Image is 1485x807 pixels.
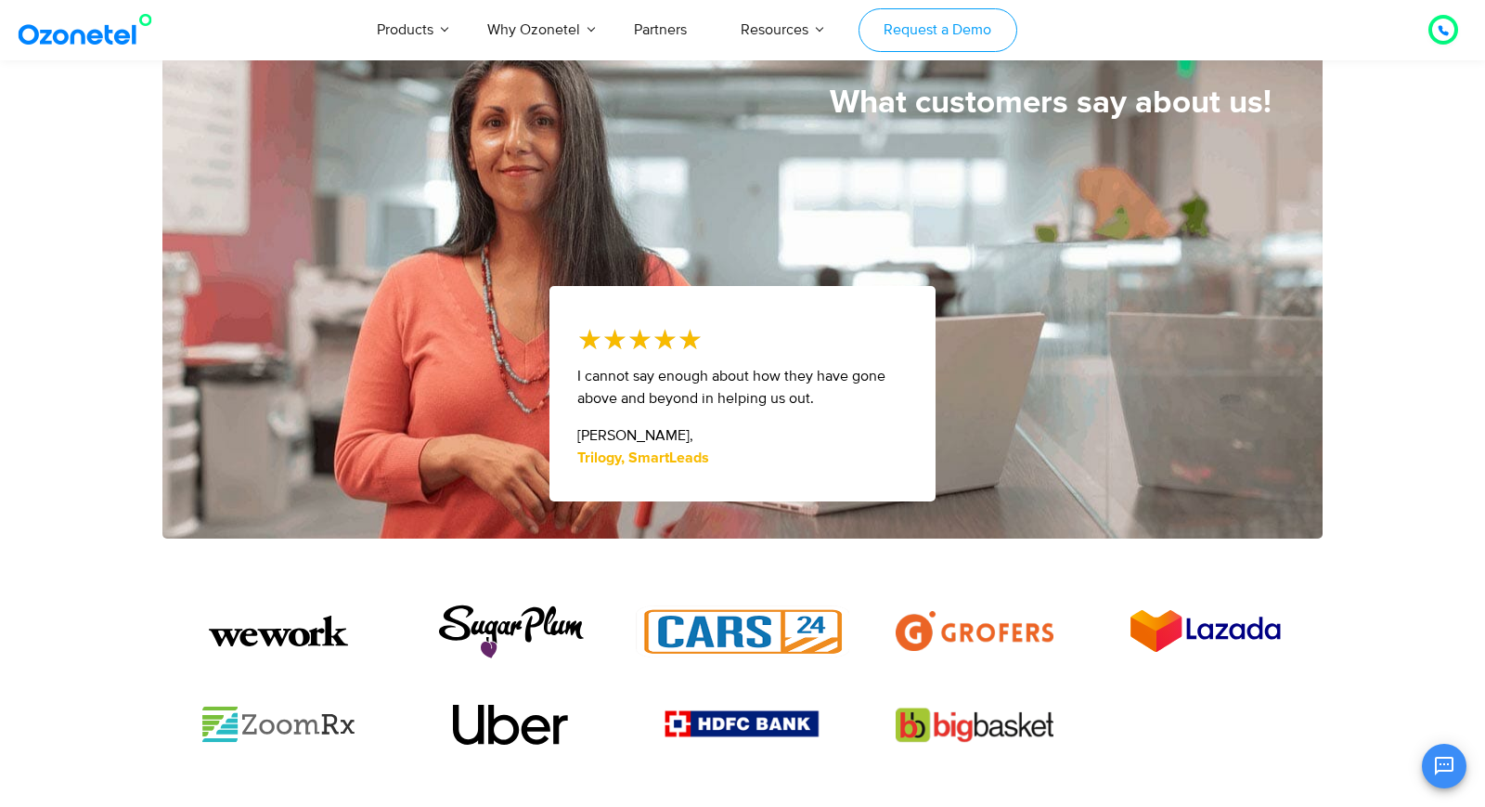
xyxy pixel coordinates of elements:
span: [PERSON_NAME], [577,426,693,445]
i: ★ [627,319,652,360]
button: Open chat [1422,744,1466,788]
i: ★ [602,319,627,360]
i: ★ [577,319,602,360]
a: Request a Demo [859,8,1017,52]
h5: What customers say about us! [162,86,1272,119]
i: ★ [652,319,678,360]
strong: Trilogy, SmartLeads [577,450,709,465]
div: 5/5 [577,319,703,360]
span: I cannot say enough about how they have gone above and beyond in helping us out. [577,367,885,408]
i: ★ [678,319,703,360]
